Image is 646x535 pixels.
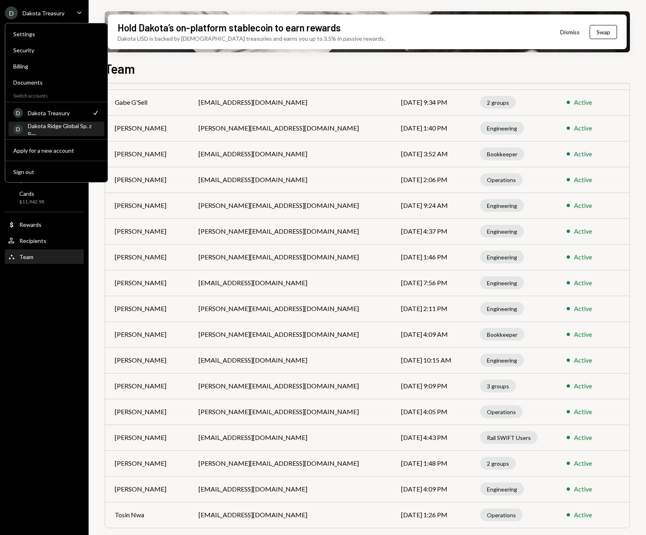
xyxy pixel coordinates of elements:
[574,123,592,133] div: Active
[189,425,392,450] td: [EMAIL_ADDRESS][DOMAIN_NAME]
[574,330,592,339] div: Active
[480,508,523,521] div: Operations
[189,476,392,502] td: [EMAIL_ADDRESS][DOMAIN_NAME]
[105,270,189,296] td: [PERSON_NAME]
[8,165,104,179] button: Sign out
[105,476,189,502] td: [PERSON_NAME]
[105,296,189,321] td: [PERSON_NAME]
[480,96,516,109] div: 2 groups
[480,379,516,392] div: 3 groups
[105,89,189,115] td: Gabe G'Sell
[391,296,470,321] td: [DATE] 2:11 PM
[480,328,524,341] div: Bookkeeper
[105,321,189,347] td: [PERSON_NAME]
[28,122,99,136] div: Dakota Ridge Global Sp. z o....
[19,221,41,228] div: Rewards
[105,425,189,450] td: [PERSON_NAME]
[13,31,99,37] div: Settings
[5,91,108,99] div: Switch accounts
[391,89,470,115] td: [DATE] 9:34 PM
[480,483,524,496] div: Engineering
[118,21,341,34] div: Hold Dakota’s on-platform stablecoin to earn rewards
[574,149,592,159] div: Active
[189,244,392,270] td: [PERSON_NAME][EMAIL_ADDRESS][DOMAIN_NAME]
[189,373,392,399] td: [PERSON_NAME][EMAIL_ADDRESS][DOMAIN_NAME]
[189,89,392,115] td: [EMAIL_ADDRESS][DOMAIN_NAME]
[23,10,64,17] div: Dakota Treasury
[574,407,592,417] div: Active
[574,458,592,468] div: Active
[19,253,33,260] div: Team
[189,193,392,218] td: [PERSON_NAME][EMAIL_ADDRESS][DOMAIN_NAME]
[391,476,470,502] td: [DATE] 4:09 PM
[480,276,524,289] div: Engineering
[105,373,189,399] td: [PERSON_NAME]
[391,115,470,141] td: [DATE] 1:40 PM
[391,347,470,373] td: [DATE] 10:15 AM
[189,399,392,425] td: [PERSON_NAME][EMAIL_ADDRESS][DOMAIN_NAME]
[13,124,23,134] div: D
[105,167,189,193] td: [PERSON_NAME]
[391,270,470,296] td: [DATE] 7:56 PM
[105,244,189,270] td: [PERSON_NAME]
[8,43,104,57] a: Security
[480,431,538,444] div: Rail SWIFT Users
[574,175,592,185] div: Active
[189,167,392,193] td: [EMAIL_ADDRESS][DOMAIN_NAME]
[574,381,592,391] div: Active
[189,141,392,167] td: [EMAIL_ADDRESS][DOMAIN_NAME]
[105,60,135,77] h1: Team
[480,173,523,186] div: Operations
[574,226,592,236] div: Active
[8,143,104,158] button: Apply for a new account
[105,502,189,528] td: Tosin Nwa
[480,457,516,470] div: 2 groups
[5,6,18,19] div: D
[480,251,524,263] div: Engineering
[13,63,99,70] div: Billing
[8,122,104,136] a: DDakota Ridge Global Sp. z o....
[189,115,392,141] td: [PERSON_NAME][EMAIL_ADDRESS][DOMAIN_NAME]
[574,433,592,442] div: Active
[13,79,99,86] div: Documents
[8,75,104,89] a: Documents
[480,122,524,135] div: Engineering
[105,450,189,476] td: [PERSON_NAME]
[391,193,470,218] td: [DATE] 9:24 AM
[189,502,392,528] td: [EMAIL_ADDRESS][DOMAIN_NAME]
[5,233,84,248] a: Recipients
[574,484,592,494] div: Active
[5,249,84,264] a: Team
[480,199,524,212] div: Engineering
[550,23,590,41] button: Dismiss
[189,218,392,244] td: [PERSON_NAME][EMAIL_ADDRESS][DOMAIN_NAME]
[391,425,470,450] td: [DATE] 4:43 PM
[391,167,470,193] td: [DATE] 2:06 PM
[574,510,592,520] div: Active
[391,218,470,244] td: [DATE] 4:37 PM
[189,321,392,347] td: [PERSON_NAME][EMAIL_ADDRESS][DOMAIN_NAME]
[574,201,592,210] div: Active
[480,405,523,418] div: Operations
[574,252,592,262] div: Active
[189,450,392,476] td: [PERSON_NAME][EMAIL_ADDRESS][DOMAIN_NAME]
[105,115,189,141] td: [PERSON_NAME]
[105,218,189,244] td: [PERSON_NAME]
[13,147,99,154] div: Apply for a new account
[13,108,23,118] div: D
[189,296,392,321] td: [PERSON_NAME][EMAIL_ADDRESS][DOMAIN_NAME]
[574,278,592,288] div: Active
[5,217,84,232] a: Rewards
[189,270,392,296] td: [EMAIL_ADDRESS][DOMAIN_NAME]
[19,237,46,244] div: Recipients
[8,27,104,41] a: Settings
[13,47,99,54] div: Security
[391,244,470,270] td: [DATE] 1:46 PM
[574,355,592,365] div: Active
[105,141,189,167] td: [PERSON_NAME]
[391,450,470,476] td: [DATE] 1:48 PM
[105,193,189,218] td: [PERSON_NAME]
[19,199,44,205] div: $11,942.98
[574,97,592,107] div: Active
[189,347,392,373] td: [EMAIL_ADDRESS][DOMAIN_NAME]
